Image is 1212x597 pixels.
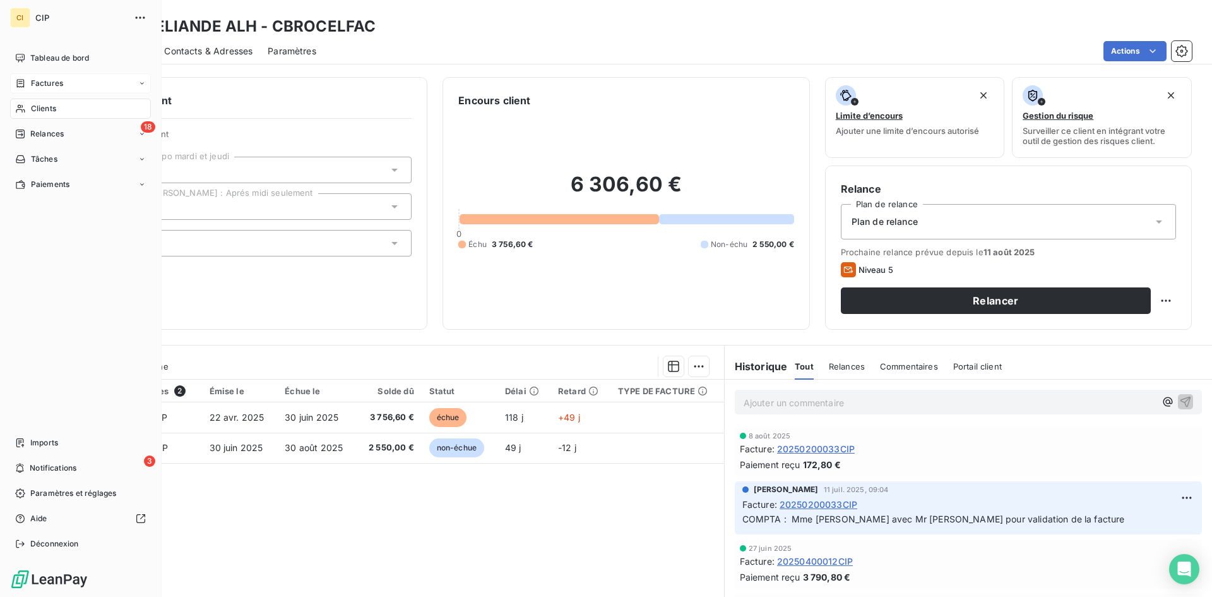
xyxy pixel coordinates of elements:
[10,124,151,144] a: 18Relances
[742,514,1125,524] span: COMPTA : Mme [PERSON_NAME] avec Mr [PERSON_NAME] pour validation de la facture
[558,442,576,453] span: -12 j
[780,498,857,511] span: 20250200033CIP
[35,13,126,23] span: CIP
[10,48,151,68] a: Tableau de bord
[210,442,263,453] span: 30 juin 2025
[749,545,792,552] span: 27 juin 2025
[30,437,58,449] span: Imports
[777,555,853,568] span: 20250400012CIP
[429,408,467,427] span: échue
[711,239,747,250] span: Non-échu
[429,386,490,396] div: Statut
[141,121,155,133] span: 18
[825,77,1005,158] button: Limite d’encoursAjouter une limite d’encours autorisé
[742,498,777,511] span: Facture :
[31,103,56,114] span: Clients
[30,128,64,140] span: Relances
[210,386,270,396] div: Émise le
[458,172,793,210] h2: 6 306,60 €
[777,442,855,455] span: 20250200033CIP
[31,179,69,190] span: Paiements
[285,386,348,396] div: Échue le
[505,386,543,396] div: Délai
[285,442,343,453] span: 30 août 2025
[10,174,151,195] a: Paiements
[429,438,484,457] span: non-échue
[836,126,979,136] span: Ajouter une limite d’encours autorisé
[10,509,151,529] a: Aide
[364,411,413,424] span: 3 756,60 €
[1023,126,1181,146] span: Surveiller ce client en intégrant votre outil de gestion des risques client.
[841,287,1151,314] button: Relancer
[852,215,918,228] span: Plan de relance
[558,386,603,396] div: Retard
[76,93,412,108] h6: Informations client
[30,538,79,550] span: Déconnexion
[858,265,893,275] span: Niveau 5
[164,45,252,57] span: Contacts & Adresses
[740,458,800,471] span: Paiement reçu
[505,412,523,423] span: 118 j
[1103,41,1167,61] button: Actions
[1023,111,1093,121] span: Gestion du risque
[492,239,533,250] span: 3 756,60 €
[174,385,186,397] span: 2
[10,73,151,93] a: Factures
[505,442,521,453] span: 49 j
[841,247,1176,257] span: Prochaine relance prévue depuis le
[10,433,151,453] a: Imports
[31,78,63,89] span: Factures
[468,239,487,250] span: Échu
[953,361,1002,371] span: Portail client
[364,442,413,454] span: 2 550,00 €
[31,154,57,165] span: Tâches
[111,15,376,38] h3: BROCELIANDE ALH - CBROCELFAC
[10,99,151,119] a: Clients
[102,129,412,147] span: Propriétés Client
[803,570,851,584] span: 3 790,80 €
[618,386,716,396] div: TYPE DE FACTURE
[10,8,30,28] div: CI
[725,359,788,374] h6: Historique
[10,569,88,589] img: Logo LeanPay
[30,52,89,64] span: Tableau de bord
[795,361,814,371] span: Tout
[268,45,316,57] span: Paramètres
[30,513,47,524] span: Aide
[10,483,151,504] a: Paramètres et réglages
[803,458,841,471] span: 172,80 €
[558,412,580,423] span: +49 j
[749,432,791,440] span: 8 août 2025
[285,412,338,423] span: 30 juin 2025
[144,455,155,467] span: 3
[740,442,775,455] span: Facture :
[1169,554,1199,584] div: Open Intercom Messenger
[824,486,889,493] span: 11 juil. 2025, 09:04
[210,412,264,423] span: 22 avr. 2025
[752,239,794,250] span: 2 550,00 €
[456,229,461,239] span: 0
[829,361,865,371] span: Relances
[30,488,116,499] span: Paramètres et réglages
[740,570,800,584] span: Paiement reçu
[754,484,819,495] span: [PERSON_NAME]
[841,181,1176,196] h6: Relance
[458,93,530,108] h6: Encours client
[1012,77,1192,158] button: Gestion du risqueSurveiller ce client en intégrant votre outil de gestion des risques client.
[983,247,1035,257] span: 11 août 2025
[364,386,413,396] div: Solde dû
[10,149,151,169] a: Tâches
[836,111,903,121] span: Limite d’encours
[740,555,775,568] span: Facture :
[30,462,76,474] span: Notifications
[880,361,938,371] span: Commentaires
